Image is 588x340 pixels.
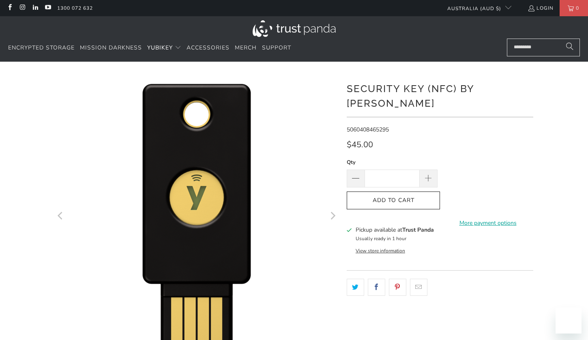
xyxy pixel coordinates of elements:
[347,279,364,296] a: Share this on Twitter
[80,44,142,52] span: Mission Darkness
[355,197,431,204] span: Add to Cart
[368,279,385,296] a: Share this on Facebook
[235,44,257,52] span: Merch
[147,39,181,58] summary: YubiKey
[442,219,533,228] a: More payment options
[528,4,554,13] a: Login
[8,44,75,52] span: Encrypted Storage
[80,39,142,58] a: Mission Darkness
[253,20,336,37] img: Trust Panda Australia
[19,5,26,11] a: Trust Panda Australia on Instagram
[262,39,291,58] a: Support
[347,126,389,133] span: 5060408465295
[147,44,173,52] span: YubiKey
[347,192,440,210] button: Add to Cart
[410,279,427,296] a: Email this to a friend
[8,39,75,58] a: Encrypted Storage
[402,226,434,234] b: Trust Panda
[32,5,39,11] a: Trust Panda Australia on LinkedIn
[44,5,51,11] a: Trust Panda Australia on YouTube
[356,226,434,234] h3: Pickup available at
[235,39,257,58] a: Merch
[8,39,291,58] nav: Translation missing: en.navigation.header.main_nav
[560,39,580,56] button: Search
[187,39,230,58] a: Accessories
[356,235,406,242] small: Usually ready in 1 hour
[57,4,93,13] a: 1300 072 632
[507,39,580,56] input: Search...
[389,279,406,296] a: Share this on Pinterest
[187,44,230,52] span: Accessories
[347,80,533,111] h1: Security Key (NFC) by [PERSON_NAME]
[347,139,373,150] span: $45.00
[347,158,438,167] label: Qty
[262,44,291,52] span: Support
[6,5,13,11] a: Trust Panda Australia on Facebook
[356,247,405,254] button: View store information
[556,308,582,334] iframe: Button to launch messaging window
